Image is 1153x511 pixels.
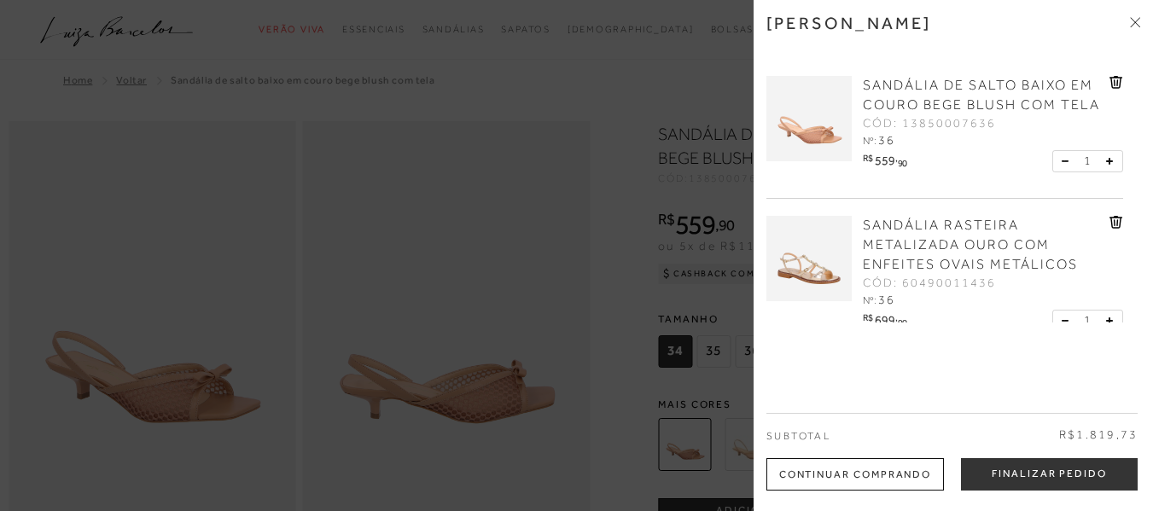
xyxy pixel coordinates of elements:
[766,13,932,33] h3: [PERSON_NAME]
[1084,311,1091,329] span: 1
[863,135,876,147] span: Nº:
[961,458,1138,491] button: Finalizar Pedido
[863,78,1100,113] span: SANDÁLIA DE SALTO BAIXO EM COURO BEGE BLUSH COM TELA
[898,158,907,168] span: 90
[863,218,1078,272] span: SANDÁLIA RASTEIRA METALIZADA OURO COM ENFEITES OVAIS METÁLICOS
[1084,152,1091,170] span: 1
[895,313,907,322] i: ,
[875,313,895,327] span: 699
[863,216,1105,275] a: SANDÁLIA RASTEIRA METALIZADA OURO COM ENFEITES OVAIS METÁLICOS
[863,154,872,163] i: R$
[766,458,944,491] div: Continuar Comprando
[878,293,895,306] span: 36
[878,133,895,147] span: 36
[898,317,907,328] span: 90
[863,115,996,132] span: CÓD: 13850007636
[875,154,895,167] span: 559
[1059,427,1138,444] span: R$1.819,73
[766,430,830,442] span: Subtotal
[766,76,852,161] img: SANDÁLIA DE SALTO BAIXO EM COURO BEGE BLUSH COM TELA
[863,294,876,306] span: Nº:
[863,313,872,322] i: R$
[863,275,996,292] span: CÓD: 60490011436
[766,216,852,301] img: SANDÁLIA RASTEIRA METALIZADA OURO COM ENFEITES OVAIS METÁLICOS
[863,76,1105,115] a: SANDÁLIA DE SALTO BAIXO EM COURO BEGE BLUSH COM TELA
[895,154,907,163] i: ,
